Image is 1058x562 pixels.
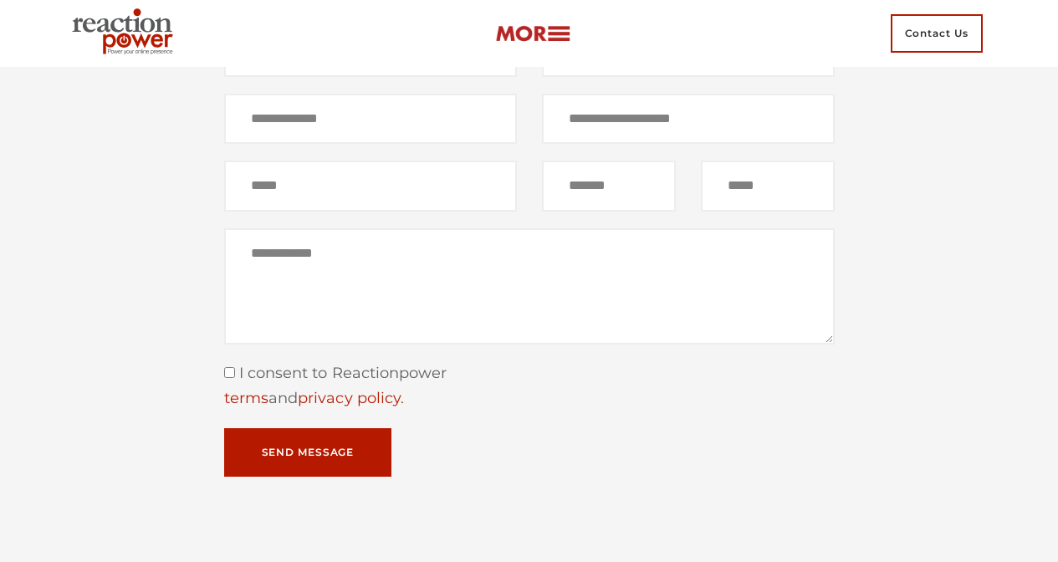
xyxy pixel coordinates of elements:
img: more-btn.png [495,24,570,43]
span: I consent to Reactionpower [235,364,447,382]
img: Executive Branding | Personal Branding Agency [65,3,187,64]
button: Send Message [224,428,392,477]
div: and [224,386,835,411]
a: terms [224,389,268,407]
span: Contact Us [891,14,983,53]
span: Send Message [262,447,355,457]
a: privacy policy. [298,389,404,407]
